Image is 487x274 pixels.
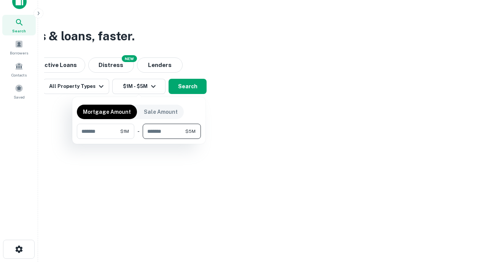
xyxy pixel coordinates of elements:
[144,108,178,116] p: Sale Amount
[83,108,131,116] p: Mortgage Amount
[137,124,140,139] div: -
[449,213,487,250] iframe: Chat Widget
[185,128,196,135] span: $5M
[120,128,129,135] span: $1M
